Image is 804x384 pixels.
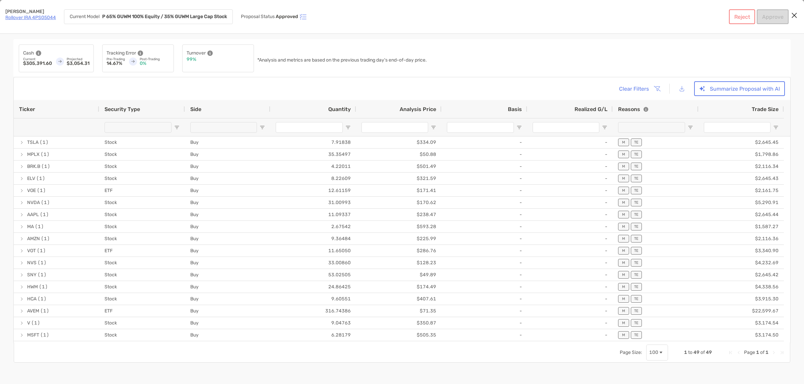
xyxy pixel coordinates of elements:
div: 316.74386 [270,305,356,317]
p: *Analysis and metrics are based on the previous trading day's end-of-day price. [257,58,427,63]
span: (1) [41,149,50,160]
p: TE [634,273,639,277]
div: $350.87 [356,317,442,329]
div: Stock [99,341,185,353]
div: 35.35497 [270,149,356,160]
button: Clear Filters [614,81,665,96]
div: - [442,161,527,172]
div: Stock [99,161,185,172]
p: TE [634,249,639,253]
span: 49 [706,350,712,355]
div: Stock [99,136,185,148]
div: - [442,329,527,341]
div: $501.49 [356,161,442,172]
p: M [622,200,625,205]
div: Buy [185,329,270,341]
div: Stock [99,221,185,232]
div: - [527,221,613,232]
button: Open Filter Menu [517,125,522,130]
p: M [622,152,625,157]
div: $128.23 [356,257,442,269]
p: M [622,176,625,181]
p: $3,054.31 [67,61,89,66]
span: MPLX [27,149,40,160]
span: (1) [41,161,50,172]
p: $305,391.60 [23,61,52,66]
div: $2,161.75 [698,185,784,196]
span: AMZN [27,233,40,244]
div: Next Page [771,350,777,355]
span: Analysis Price [400,106,436,112]
div: Stock [99,209,185,220]
div: - [442,269,527,281]
div: - [527,341,613,353]
div: $3,174.54 [698,317,784,329]
p: TE [634,297,639,301]
span: MSFT [27,329,39,341]
p: 14.67% [107,61,125,66]
div: - [442,293,527,305]
div: 9.04763 [270,317,356,329]
span: Basis [508,106,522,112]
div: 7.91838 [270,136,356,148]
div: 2.67542 [270,221,356,232]
div: Buy [185,209,270,220]
div: $1,798.86 [698,149,784,160]
div: Buy [185,245,270,257]
span: BRK.B [27,161,40,172]
a: Rollover IRA 4PS05044 [5,15,56,20]
p: M [622,285,625,289]
div: Buy [185,317,270,329]
div: $593.28 [356,221,442,232]
div: - [527,149,613,160]
div: Buy [185,293,270,305]
div: Buy [185,221,270,232]
div: - [442,317,527,329]
button: Close modal [789,11,799,21]
button: Open Filter Menu [260,125,265,130]
div: Buy [185,197,270,208]
p: M [622,164,625,169]
p: M [622,140,625,145]
span: Side [190,106,201,112]
p: [PERSON_NAME] [5,9,56,14]
p: Current Model [70,14,99,19]
div: ETF [99,245,185,257]
div: $2,116.36 [698,233,784,245]
span: (1) [37,185,46,196]
div: - [527,329,613,341]
div: - [527,161,613,172]
button: Open Filter Menu [602,125,607,130]
button: Open Filter Menu [773,125,779,130]
div: 12.61159 [270,185,356,196]
div: $3,915.30 [698,293,784,305]
p: TE [634,200,639,205]
span: HWM [27,281,38,292]
div: 33.00860 [270,257,356,269]
span: (1) [37,245,46,256]
p: M [622,273,625,277]
span: Page [744,350,755,355]
div: $171.41 [356,185,442,196]
span: Realized G/L [575,106,607,112]
strong: P 65% GUWM 100% Equity / 35% GUWM Large Cap Stock [102,14,227,19]
span: 1 [765,350,768,355]
p: M [622,188,625,193]
div: - [442,233,527,245]
div: - [527,245,613,257]
div: $50.88 [356,149,442,160]
button: Summarize Proposal with AI [694,81,785,96]
input: Trade Size Filter Input [704,122,770,133]
div: $4,232.69 [698,257,784,269]
span: TSLA [27,137,39,148]
div: $2,116.34 [698,161,784,172]
p: Approved [276,14,298,19]
span: (1) [40,137,49,148]
span: (1) [38,269,47,280]
p: TE [634,140,639,145]
div: Stock [99,293,185,305]
div: $238.47 [356,209,442,220]
p: Post-Trading [140,57,170,61]
div: Buy [185,136,270,148]
span: VOT [27,245,36,256]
